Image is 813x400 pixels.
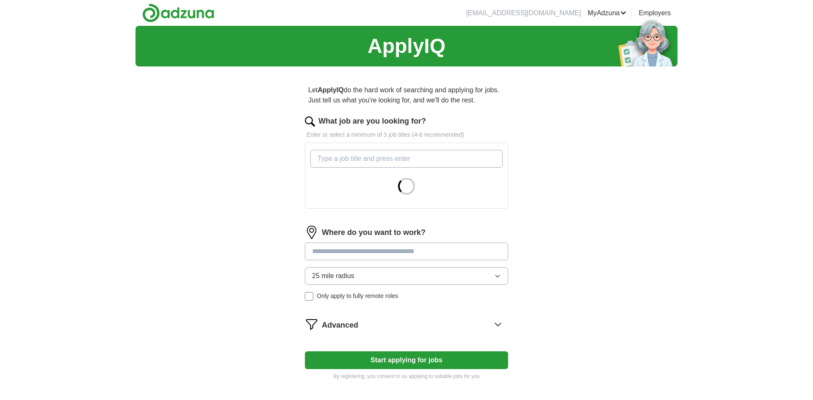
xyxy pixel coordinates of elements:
[305,292,313,301] input: Only apply to fully remote roles
[312,271,354,281] span: 25 mile radius
[322,320,358,331] span: Advanced
[318,116,426,127] label: What job are you looking for?
[368,31,445,61] h1: ApplyIQ
[305,226,318,239] img: location.png
[305,116,315,127] img: search.png
[305,130,508,139] p: Enter or select a minimum of 3 job titles (4-8 recommended)
[305,82,508,109] p: Let do the hard work of searching and applying for jobs. Just tell us what you're looking for, an...
[305,317,318,331] img: filter
[310,150,503,168] input: Type a job title and press enter
[588,8,627,18] a: MyAdzuna
[317,292,398,301] span: Only apply to fully remote roles
[142,3,214,22] img: Adzuna logo
[305,351,508,369] button: Start applying for jobs
[305,372,508,380] p: By registering, you consent to us applying to suitable jobs for you
[322,227,426,238] label: Where do you want to work?
[318,86,343,94] strong: ApplyIQ
[639,8,671,18] a: Employers
[466,8,581,18] li: [EMAIL_ADDRESS][DOMAIN_NAME]
[305,267,508,285] button: 25 mile radius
